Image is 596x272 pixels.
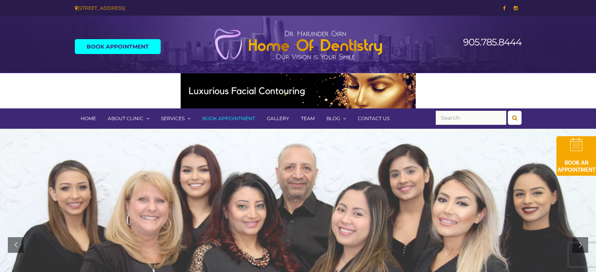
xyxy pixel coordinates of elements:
[155,108,196,129] a: Services
[196,108,261,129] a: Book Appointment
[261,108,295,129] a: Gallery
[75,108,102,129] a: Home
[352,108,395,129] a: Contact Us
[210,28,386,60] img: Home of Dentistry
[75,39,161,54] a: Book Appointment
[102,108,155,129] a: About Clinic
[463,36,522,48] a: 905.785.8444
[295,108,321,129] a: Team
[181,73,416,108] img: Medspa-Banner-Virtual-Consultation-2-1.gif
[75,4,292,12] div: [STREET_ADDRESS]
[436,111,506,125] input: Search
[556,136,596,176] img: book-an-appointment-hod-gld.png
[321,108,352,129] a: Blog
